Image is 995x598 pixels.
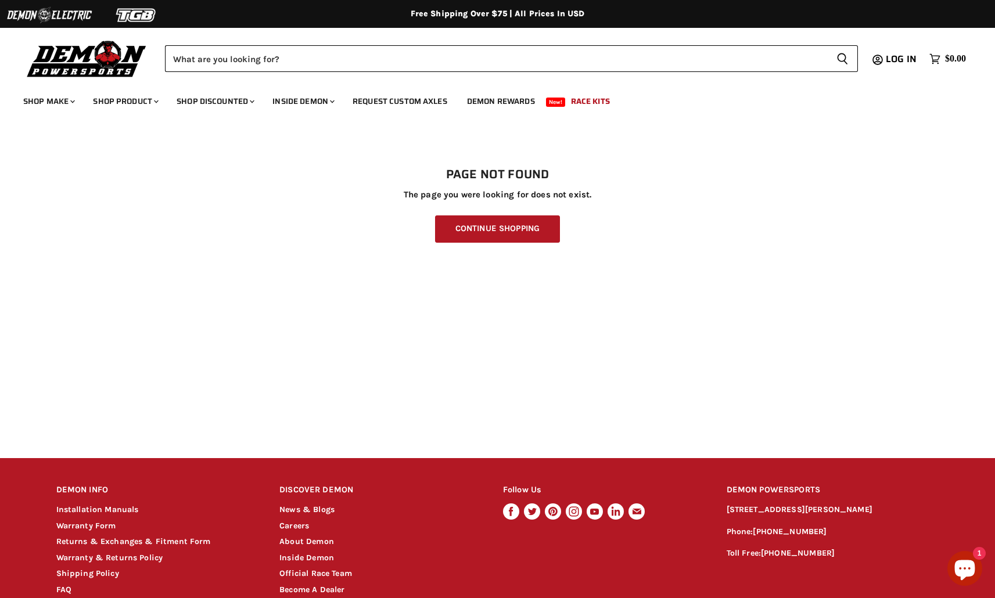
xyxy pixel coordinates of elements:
a: Inside Demon [279,553,334,563]
a: News & Blogs [279,505,335,514]
a: Demon Rewards [458,89,544,113]
img: TGB Logo 2 [93,4,180,26]
a: Shop Make [15,89,82,113]
a: Careers [279,521,309,531]
a: [PHONE_NUMBER] [761,548,835,558]
h2: DEMON POWERSPORTS [727,477,939,504]
ul: Main menu [15,85,963,113]
img: Demon Electric Logo 2 [6,4,93,26]
div: Free Shipping Over $75 | All Prices In USD [33,9,962,19]
span: Log in [886,52,917,66]
a: Warranty Form [56,521,116,531]
a: Request Custom Axles [344,89,456,113]
h1: Page not found [56,168,939,182]
a: $0.00 [924,51,972,67]
p: [STREET_ADDRESS][PERSON_NAME] [727,503,939,517]
p: Phone: [727,525,939,539]
input: Search [165,45,827,72]
a: Become A Dealer [279,585,344,595]
h2: DISCOVER DEMON [279,477,481,504]
inbox-online-store-chat: Shopify online store chat [944,551,986,589]
p: Toll Free: [727,547,939,560]
a: Returns & Exchanges & Fitment Form [56,536,211,546]
h2: DEMON INFO [56,477,258,504]
span: New! [546,98,566,107]
a: Log in [881,54,924,64]
a: Installation Manuals [56,505,139,514]
a: FAQ [56,585,71,595]
h2: Follow Us [503,477,705,504]
a: [PHONE_NUMBER] [753,527,827,536]
a: Shop Product [84,89,166,113]
a: Shop Discounted [168,89,261,113]
a: Shipping Policy [56,568,119,578]
form: Product [165,45,858,72]
a: Continue Shopping [435,215,560,243]
img: Demon Powersports [23,38,150,79]
a: About Demon [279,536,334,546]
span: $0.00 [945,53,966,64]
a: Inside Demon [264,89,342,113]
a: Official Race Team [279,568,352,578]
a: Race Kits [562,89,619,113]
button: Search [827,45,858,72]
p: The page you were looking for does not exist. [56,190,939,200]
a: Warranty & Returns Policy [56,553,163,563]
